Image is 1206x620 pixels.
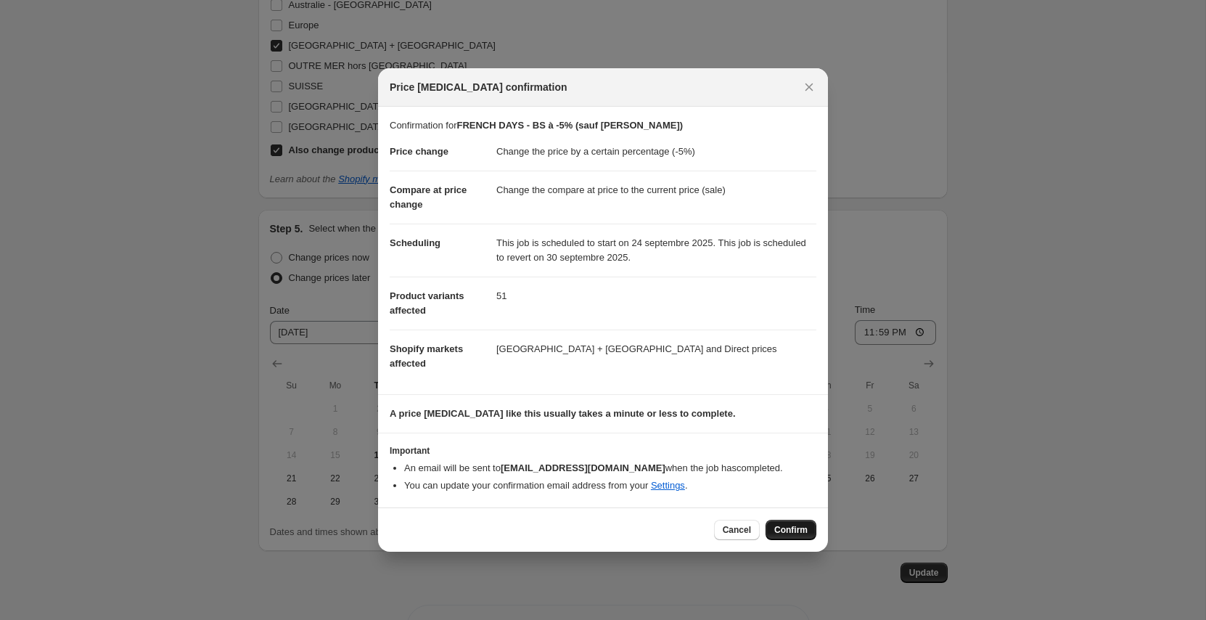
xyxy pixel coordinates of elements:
li: An email will be sent to when the job has completed . [404,461,816,476]
b: A price [MEDICAL_DATA] like this usually takes a minute or less to complete. [390,408,736,419]
span: Shopify markets affected [390,343,463,369]
span: Price [MEDICAL_DATA] confirmation [390,80,567,94]
dd: Change the compare at price to the current price (sale) [496,171,816,209]
a: Settings [651,480,685,491]
button: Close [799,77,819,97]
span: Confirm [774,524,808,536]
span: Price change [390,146,448,157]
dd: Change the price by a certain percentage (-5%) [496,133,816,171]
dd: This job is scheduled to start on 24 septembre 2025. This job is scheduled to revert on 30 septem... [496,224,816,277]
button: Cancel [714,520,760,540]
span: Product variants affected [390,290,464,316]
dd: 51 [496,277,816,315]
button: Confirm [766,520,816,540]
b: [EMAIL_ADDRESS][DOMAIN_NAME] [501,462,665,473]
li: You can update your confirmation email address from your . [404,478,816,493]
b: FRENCH DAYS - BS à -5% (sauf [PERSON_NAME]) [456,120,683,131]
span: Compare at price change [390,184,467,210]
span: Scheduling [390,237,440,248]
dd: [GEOGRAPHIC_DATA] + [GEOGRAPHIC_DATA] and Direct prices [496,330,816,368]
p: Confirmation for [390,118,816,133]
span: Cancel [723,524,751,536]
h3: Important [390,445,816,457]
